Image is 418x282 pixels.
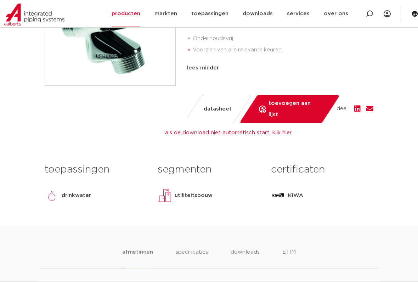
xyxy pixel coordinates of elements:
li: Voorzien van alle relevante keuren [193,44,373,56]
li: downloads [231,248,260,268]
h3: certificaten [271,163,373,177]
h3: segmenten [158,163,260,177]
img: utiliteitsbouw [158,188,172,203]
span: datasheet [204,103,232,115]
p: utiliteitsbouw [175,191,213,200]
img: drinkwater [45,188,59,203]
div: lees minder [187,64,373,72]
li: specificaties [176,248,208,268]
span: toevoegen aan lijst [269,98,320,120]
div: my IPS [384,6,391,22]
h3: toepassingen [45,163,147,177]
a: als de download niet automatisch start, klik hier [165,130,292,135]
img: KIWA [271,188,285,203]
li: afmetingen [122,248,153,268]
p: drinkwater [62,191,91,200]
a: datasheet [183,95,252,123]
li: ETIM [282,248,296,268]
li: Onderhoudsvrij [193,33,373,44]
p: KIWA [288,191,303,200]
span: deel: [337,105,349,113]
